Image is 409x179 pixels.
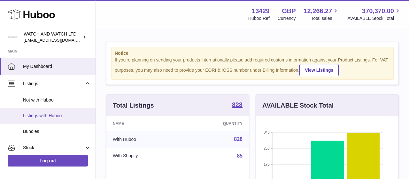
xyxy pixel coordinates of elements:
[278,15,296,21] div: Currency
[311,15,339,21] span: Total sales
[304,7,339,21] a: 12,266.27 Total sales
[237,153,243,159] a: 85
[24,31,81,43] div: WATCH AND WATCH LTD
[115,57,390,76] div: If you're planning on sending your products internationally please add required customs informati...
[23,97,91,103] span: Not with Huboo
[8,155,88,167] a: Log out
[362,7,394,15] span: 370,370.00
[8,32,17,42] img: internalAdmin-13429@internal.huboo.com
[232,102,243,109] a: 828
[106,148,183,164] td: With Shopify
[304,7,332,15] span: 12,266.27
[282,7,296,15] strong: GBP
[106,116,183,131] th: Name
[347,7,401,21] a: 370,370.00 AVAILABLE Stock Total
[106,131,183,148] td: With Huboo
[23,145,84,151] span: Stock
[23,81,84,87] span: Listings
[113,101,154,110] h3: Total Listings
[264,130,269,134] text: 340
[262,101,334,110] h3: AVAILABLE Stock Total
[23,128,91,134] span: Bundles
[115,50,390,56] strong: Notice
[183,116,249,131] th: Quantity
[234,136,243,142] a: 828
[248,15,270,21] div: Huboo Ref
[23,63,91,69] span: My Dashboard
[24,37,94,43] span: [EMAIL_ADDRESS][DOMAIN_NAME]
[347,15,401,21] span: AVAILABLE Stock Total
[299,64,339,76] a: View Listings
[264,162,269,166] text: 170
[23,113,91,119] span: Listings with Huboo
[252,7,270,15] strong: 13429
[232,102,243,108] strong: 828
[264,146,269,150] text: 255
